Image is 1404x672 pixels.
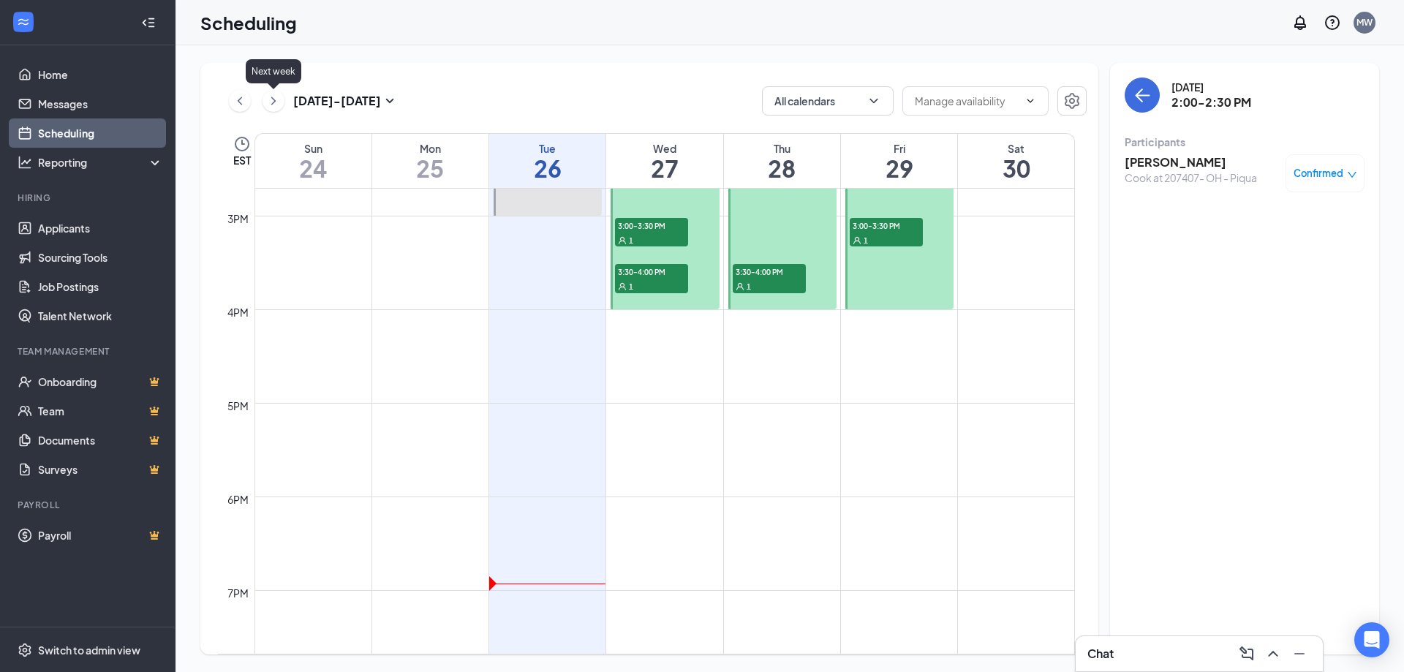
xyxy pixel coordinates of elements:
button: ChevronLeft [229,90,251,112]
button: ComposeMessage [1235,642,1258,665]
div: 7pm [224,585,252,601]
div: Switch to admin view [38,643,140,657]
a: PayrollCrown [38,521,163,550]
a: Job Postings [38,272,163,301]
svg: Analysis [18,155,32,170]
div: [DATE] [1171,80,1251,94]
span: 3:00-3:30 PM [850,218,923,233]
a: Scheduling [38,118,163,148]
h1: 25 [372,156,488,181]
a: August 24, 2025 [255,134,371,188]
h1: 28 [724,156,840,181]
h1: 24 [255,156,371,181]
svg: Collapse [141,15,156,30]
h1: 29 [841,156,957,181]
span: EST [233,153,251,167]
a: August 27, 2025 [606,134,722,188]
svg: ChevronDown [1024,95,1036,107]
svg: WorkstreamLogo [16,15,31,29]
a: August 25, 2025 [372,134,488,188]
h1: Scheduling [200,10,297,35]
div: Thu [724,141,840,156]
span: 1 [747,282,751,292]
svg: User [853,236,861,245]
svg: User [618,236,627,245]
div: 6pm [224,491,252,507]
button: All calendarsChevronDown [762,86,894,116]
div: Open Intercom Messenger [1354,622,1389,657]
div: Hiring [18,192,160,204]
h1: 26 [489,156,605,181]
a: DocumentsCrown [38,426,163,455]
button: ChevronRight [263,90,284,112]
span: 3:30-4:00 PM [615,264,688,279]
div: Participants [1125,135,1365,149]
a: SurveysCrown [38,455,163,484]
a: Sourcing Tools [38,243,163,272]
div: Wed [606,141,722,156]
div: Fri [841,141,957,156]
svg: ArrowLeft [1133,86,1151,104]
a: Talent Network [38,301,163,331]
div: Next week [246,59,301,83]
h3: [DATE] - [DATE] [293,93,381,109]
svg: Settings [1063,92,1081,110]
svg: Settings [18,643,32,657]
svg: Minimize [1291,645,1308,662]
input: Manage availability [915,93,1019,109]
div: Cook at 207407- OH - Piqua [1125,170,1257,185]
button: Minimize [1288,642,1311,665]
svg: Clock [233,135,251,153]
a: August 26, 2025 [489,134,605,188]
span: 1 [864,235,868,246]
div: 3pm [224,211,252,227]
svg: Notifications [1291,14,1309,31]
span: 1 [629,235,633,246]
svg: QuestionInfo [1324,14,1341,31]
h1: 27 [606,156,722,181]
div: Payroll [18,499,160,511]
a: August 30, 2025 [958,134,1074,188]
span: Confirmed [1294,166,1343,181]
a: OnboardingCrown [38,367,163,396]
a: August 29, 2025 [841,134,957,188]
a: Applicants [38,214,163,243]
a: August 28, 2025 [724,134,840,188]
div: 5pm [224,398,252,414]
div: Mon [372,141,488,156]
svg: ChevronRight [266,92,281,110]
a: Home [38,60,163,89]
button: Settings [1057,86,1087,116]
svg: ComposeMessage [1238,645,1256,662]
h3: 2:00-2:30 PM [1171,94,1251,110]
h3: [PERSON_NAME] [1125,154,1257,170]
div: Reporting [38,155,164,170]
span: 1 [629,282,633,292]
div: Sat [958,141,1074,156]
h3: Chat [1087,646,1114,662]
div: MW [1356,16,1373,29]
div: Tue [489,141,605,156]
svg: ChevronDown [867,94,881,108]
svg: User [618,282,627,291]
svg: User [736,282,744,291]
svg: ChevronUp [1264,645,1282,662]
span: down [1347,170,1357,180]
h1: 30 [958,156,1074,181]
a: Messages [38,89,163,118]
button: back-button [1125,78,1160,113]
div: 4pm [224,304,252,320]
span: 3:00-3:30 PM [615,218,688,233]
svg: SmallChevronDown [381,92,399,110]
div: Team Management [18,345,160,358]
svg: ChevronLeft [233,92,247,110]
div: Sun [255,141,371,156]
span: 3:30-4:00 PM [733,264,806,279]
button: ChevronUp [1261,642,1285,665]
a: TeamCrown [38,396,163,426]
